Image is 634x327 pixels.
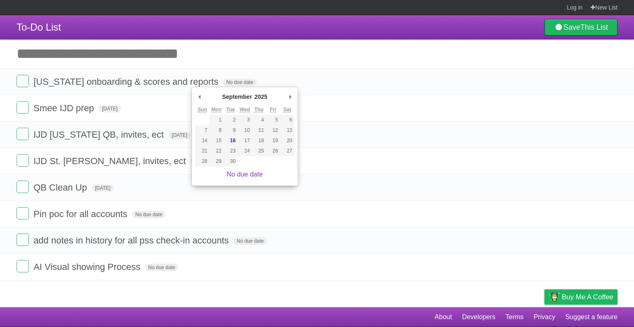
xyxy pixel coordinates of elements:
abbr: Friday [270,107,276,113]
abbr: Thursday [254,107,263,113]
span: [US_STATE] onboarding & scores and reports [33,76,220,87]
div: September [221,91,253,103]
a: Terms [506,309,524,325]
span: add notes in history for all pss check-in accounts [33,235,231,246]
button: 7 [195,125,209,136]
button: 26 [266,146,280,156]
button: 27 [280,146,294,156]
span: No due date [132,211,166,218]
button: 23 [224,146,238,156]
button: 12 [266,125,280,136]
span: [DATE] [168,131,191,139]
span: No due date [223,79,256,86]
button: 4 [252,115,266,125]
span: Smee IJD prep [33,103,96,113]
button: 29 [209,156,223,167]
abbr: Sunday [198,107,207,113]
span: Buy me a coffee [562,290,613,304]
abbr: Wednesday [239,107,250,113]
span: Pin poc for all accounts [33,209,129,219]
button: 5 [266,115,280,125]
label: Done [17,101,29,114]
abbr: Saturday [284,107,291,113]
span: [DATE] [99,105,121,112]
label: Done [17,75,29,87]
button: 21 [195,146,209,156]
span: IJD [US_STATE] QB, invites, ect [33,129,166,140]
button: Previous Month [195,91,203,103]
button: 25 [252,146,266,156]
button: 28 [195,156,209,167]
span: IJD St. [PERSON_NAME], invites, ect [33,156,188,166]
button: 16 [224,136,238,146]
div: 2025 [253,91,269,103]
button: 8 [209,125,223,136]
span: [DATE] [92,184,114,192]
button: 14 [195,136,209,146]
button: 30 [224,156,238,167]
span: [DATE] [190,158,213,165]
span: No due date [234,237,267,245]
label: Done [17,260,29,272]
button: 22 [209,146,223,156]
span: QB Clean Up [33,182,89,193]
button: 11 [252,125,266,136]
label: Done [17,154,29,167]
a: No due date [227,171,263,178]
button: 3 [238,115,252,125]
button: 24 [238,146,252,156]
button: 15 [209,136,223,146]
label: Done [17,207,29,220]
button: 17 [238,136,252,146]
a: Buy me a coffee [544,289,617,305]
label: Done [17,181,29,193]
span: AI Visual showing Process [33,262,142,272]
abbr: Monday [211,107,222,113]
button: 10 [238,125,252,136]
a: Developers [462,309,495,325]
button: 1 [209,115,223,125]
button: Next Month [286,91,294,103]
button: 6 [280,115,294,125]
a: About [435,309,452,325]
label: Done [17,128,29,140]
b: This List [580,23,608,31]
a: SaveThis List [544,19,617,36]
span: No due date [145,264,178,271]
span: To-Do List [17,21,61,33]
button: 20 [280,136,294,146]
button: 18 [252,136,266,146]
img: Buy me a coffee [549,290,560,304]
a: Suggest a feature [565,309,617,325]
button: 19 [266,136,280,146]
label: Done [17,234,29,246]
button: 9 [224,125,238,136]
abbr: Tuesday [226,107,234,113]
button: 2 [224,115,238,125]
a: Privacy [534,309,555,325]
button: 13 [280,125,294,136]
